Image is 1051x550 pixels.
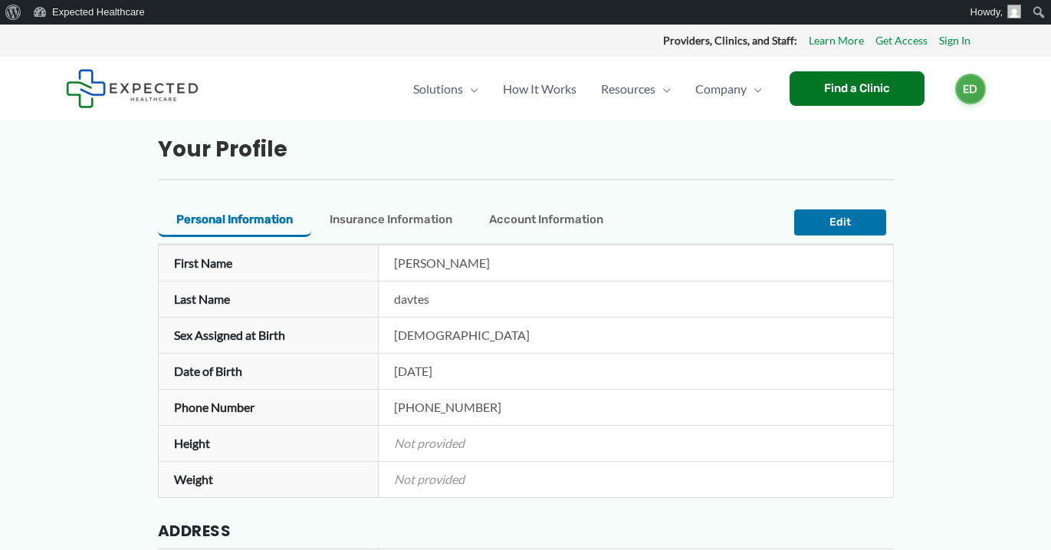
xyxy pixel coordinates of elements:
[394,436,465,450] em: Not provided
[401,62,491,116] a: SolutionsMenu Toggle
[158,521,894,548] h3: Address
[939,31,971,51] a: Sign In
[463,62,478,116] span: Menu Toggle
[413,62,463,116] span: Solutions
[379,282,893,318] td: davtes
[683,62,774,116] a: CompanyMenu Toggle
[809,31,864,51] a: Learn More
[489,212,603,226] span: Account Information
[955,74,986,104] a: ED
[379,354,893,390] td: [DATE]
[158,282,379,318] th: Last Name
[176,212,293,226] span: Personal Information
[158,426,379,462] th: Height
[394,472,465,486] em: Not provided
[158,136,894,163] h2: Your Profile
[158,245,379,282] th: First Name
[491,62,589,116] a: How It Works
[875,31,928,51] a: Get Access
[379,390,893,426] td: [PHONE_NUMBER]
[794,209,886,235] button: Edit
[589,62,683,116] a: ResourcesMenu Toggle
[790,71,925,106] a: Find a Clinic
[311,205,471,237] button: Insurance Information
[503,62,576,116] span: How It Works
[158,354,379,390] th: Date of Birth
[379,245,893,282] td: [PERSON_NAME]
[158,462,379,498] th: Weight
[158,205,311,237] button: Personal Information
[379,318,893,354] td: [DEMOGRAPHIC_DATA]
[401,62,774,116] nav: Primary Site Navigation
[747,62,762,116] span: Menu Toggle
[66,69,199,108] img: Expected Healthcare Logo - side, dark font, small
[471,205,622,237] button: Account Information
[663,34,797,47] strong: Providers, Clinics, and Staff:
[330,212,452,226] span: Insurance Information
[655,62,671,116] span: Menu Toggle
[158,390,379,426] th: Phone Number
[601,62,655,116] span: Resources
[695,62,747,116] span: Company
[158,318,379,354] th: Sex Assigned at Birth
